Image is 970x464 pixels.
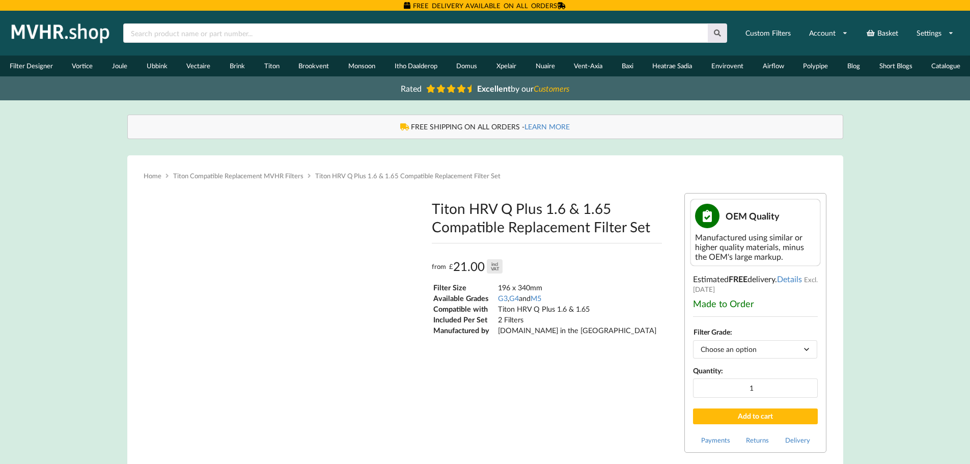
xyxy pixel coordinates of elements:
[860,24,905,42] a: Basket
[401,84,422,93] span: Rated
[138,122,833,132] div: FREE SHIPPING ON ALL ORDERS -
[447,56,487,76] a: Domus
[433,315,496,324] td: Included Per Set
[433,325,496,335] td: Manufactured by
[497,315,657,324] td: 2 Filters
[794,56,838,76] a: Polypipe
[524,122,570,131] a: LEARN MORE
[497,304,657,314] td: Titon HRV Q Plus 1.6 & 1.65
[63,56,103,76] a: Vortice
[693,298,818,309] div: Made to Order
[449,259,453,275] span: £
[497,283,657,292] td: 196 x 340mm
[432,199,662,236] h1: Titon HRV Q Plus 1.6 & 1.65 Compatible Replacement Filter Set
[612,56,643,76] a: Baxi
[729,274,747,284] b: FREE
[684,193,826,453] div: Estimated delivery .
[289,56,339,76] a: Brookvent
[433,283,496,292] td: Filter Size
[477,84,511,93] b: Excellent
[7,20,114,46] img: mvhr.shop.png
[910,24,960,42] a: Settings
[498,294,508,303] a: G3
[432,262,446,270] span: from
[695,232,816,261] div: Manufactured using similar or higher quality materials, minus the OEM's large markup.
[753,56,794,76] a: Airflow
[643,56,702,76] a: Heatrae Sadia
[922,56,970,76] a: Catalogue
[526,56,565,76] a: Nuaire
[701,436,730,444] a: Payments
[509,294,519,303] a: G4
[777,274,802,284] a: Details
[177,56,220,76] a: Vectaire
[144,172,161,180] a: Home
[785,436,810,444] a: Delivery
[702,56,753,76] a: Envirovent
[255,56,289,76] a: Titon
[491,262,498,266] div: incl
[802,24,854,42] a: Account
[173,172,303,180] a: Titon Compatible Replacement MVHR Filters
[433,304,496,314] td: Compatible with
[137,56,177,76] a: Ubbink
[491,266,499,271] div: VAT
[497,325,657,335] td: [DOMAIN_NAME] in the [GEOGRAPHIC_DATA]
[497,293,657,303] td: , and
[746,436,769,444] a: Returns
[739,24,797,42] a: Custom Filters
[220,56,255,76] a: Brink
[123,23,708,43] input: Search product name or part number...
[531,294,541,303] a: M5
[534,84,569,93] i: Customers
[315,172,501,180] span: Titon HRV Q Plus 1.6 & 1.65 Compatible Replacement Filter Set
[838,56,870,76] a: Blog
[339,56,385,76] a: Monsoon
[693,408,818,424] button: Add to cart
[726,210,780,222] span: OEM Quality
[433,293,496,303] td: Available Grades
[693,378,818,398] input: Product quantity
[564,56,612,76] a: Vent-Axia
[694,327,730,336] label: Filter Grade
[102,56,137,76] a: Joule
[477,84,569,93] span: by our
[870,56,922,76] a: Short Blogs
[449,259,503,275] div: 21.00
[487,56,526,76] a: Xpelair
[385,56,447,76] a: Itho Daalderop
[394,80,577,97] a: Rated Excellentby ourCustomers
